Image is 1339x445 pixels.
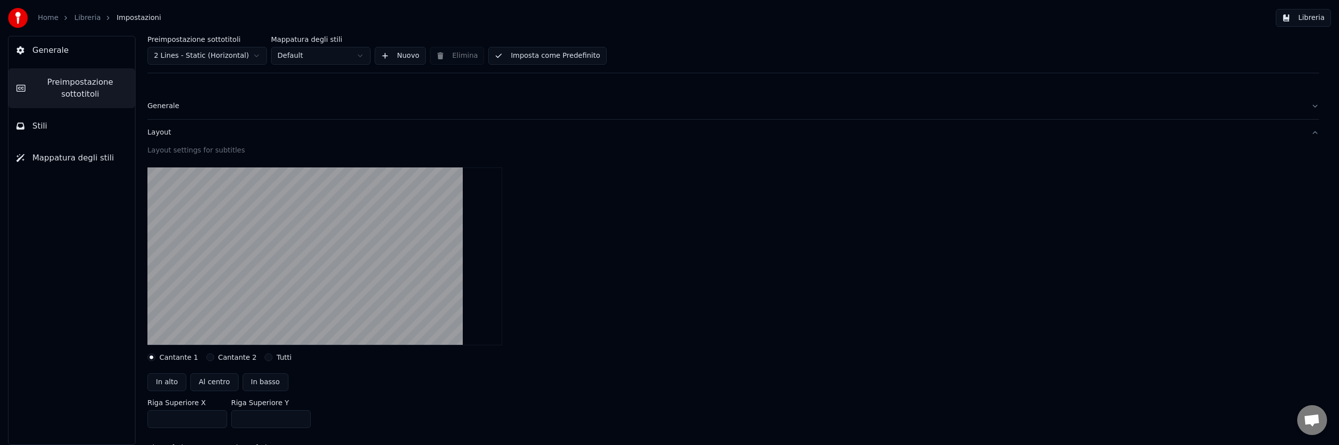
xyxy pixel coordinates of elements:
[8,8,28,28] img: youka
[147,120,1319,146] button: Layout
[375,47,426,65] button: Nuovo
[276,354,291,361] label: Tutti
[218,354,257,361] label: Cantante 2
[271,36,371,43] label: Mappatura degli stili
[1276,9,1331,27] button: Libreria
[147,36,267,43] label: Preimpostazione sottotitoli
[147,128,1303,138] div: Layout
[74,13,101,23] a: Libreria
[117,13,161,23] span: Impostazioni
[147,399,206,406] label: Riga Superiore X
[8,36,135,64] button: Generale
[8,144,135,172] button: Mappatura degli stili
[38,13,58,23] a: Home
[38,13,161,23] nav: breadcrumb
[32,120,47,132] span: Stili
[32,152,114,164] span: Mappatura degli stili
[147,373,186,391] button: In alto
[8,112,135,140] button: Stili
[147,146,1319,155] div: Layout settings for subtitles
[1297,405,1327,435] div: Aprire la chat
[147,93,1319,119] button: Generale
[147,101,1303,111] div: Generale
[33,76,127,100] span: Preimpostazione sottotitoli
[190,373,239,391] button: Al centro
[243,373,288,391] button: In basso
[32,44,69,56] span: Generale
[488,47,606,65] button: Imposta come Predefinito
[159,354,198,361] label: Cantante 1
[8,68,135,108] button: Preimpostazione sottotitoli
[231,399,289,406] label: Riga Superiore Y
